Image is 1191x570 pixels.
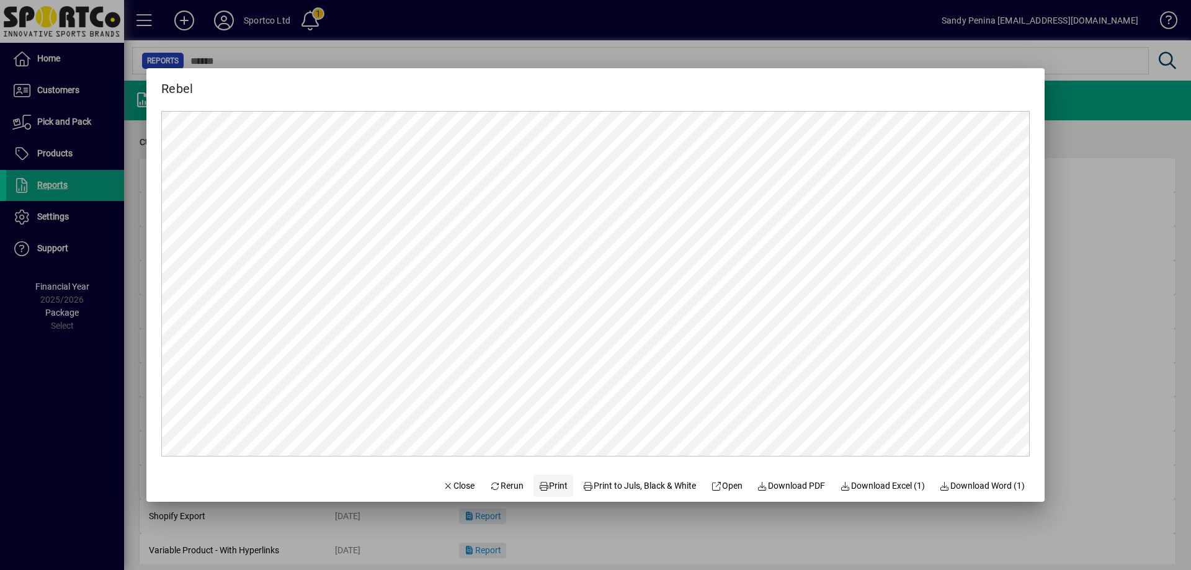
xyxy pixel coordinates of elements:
span: Rerun [489,479,524,492]
span: Print to Juls, Black & White [583,479,697,492]
span: Download Excel (1) [840,479,925,492]
button: Close [438,474,480,497]
button: Print [533,474,573,497]
span: Close [443,479,475,492]
button: Download Excel (1) [835,474,930,497]
button: Print to Juls, Black & White [578,474,702,497]
span: Open [711,479,743,492]
a: Download PDF [752,474,831,497]
a: Open [706,474,747,497]
h2: Rebel [146,68,208,99]
span: Download Word (1) [940,479,1025,492]
span: Download PDF [757,479,826,492]
button: Download Word (1) [935,474,1030,497]
span: Print [538,479,568,492]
